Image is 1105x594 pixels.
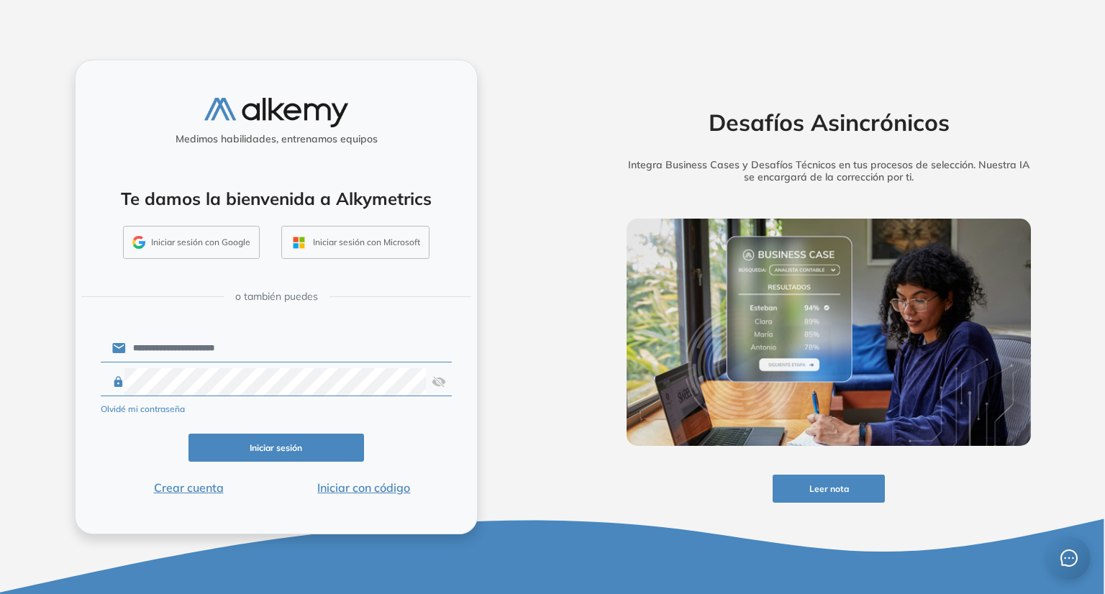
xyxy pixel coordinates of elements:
[773,475,885,503] button: Leer nota
[276,479,452,496] button: Iniciar con código
[604,159,1053,183] h5: Integra Business Cases y Desafíos Técnicos en tus procesos de selección. Nuestra IA se encargará ...
[204,98,348,127] img: logo-alkemy
[281,226,429,259] button: Iniciar sesión con Microsoft
[432,368,446,396] img: asd
[101,479,276,496] button: Crear cuenta
[132,236,145,249] img: GMAIL_ICON
[94,188,458,209] h4: Te damos la bienvenida a Alkymetrics
[101,403,185,416] button: Olvidé mi contraseña
[123,226,260,259] button: Iniciar sesión con Google
[235,289,318,304] span: o también puedes
[604,109,1053,136] h2: Desafíos Asincrónicos
[291,234,307,251] img: OUTLOOK_ICON
[188,434,364,462] button: Iniciar sesión
[627,219,1031,446] img: img-more-info
[1060,549,1078,567] span: message
[81,133,471,145] h5: Medimos habilidades, entrenamos equipos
